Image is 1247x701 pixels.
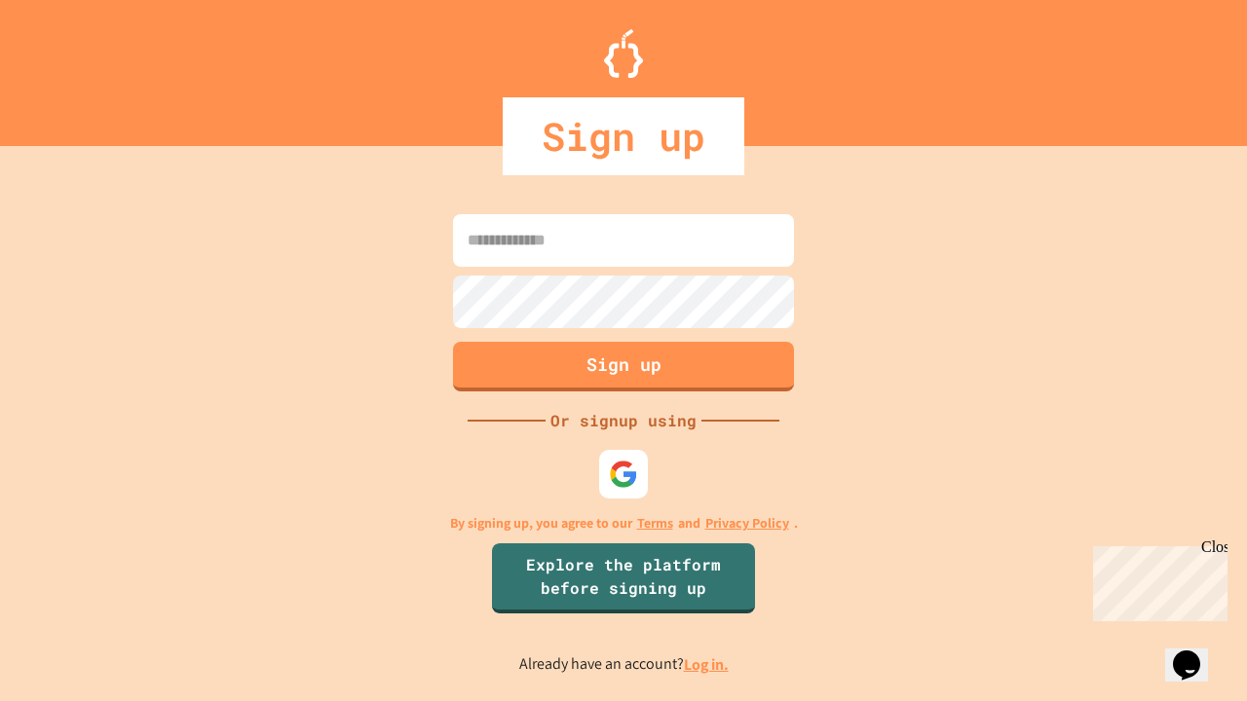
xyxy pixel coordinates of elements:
[503,97,744,175] div: Sign up
[8,8,134,124] div: Chat with us now!Close
[519,652,729,677] p: Already have an account?
[609,460,638,489] img: google-icon.svg
[705,513,789,534] a: Privacy Policy
[450,513,798,534] p: By signing up, you agree to our and .
[546,409,701,432] div: Or signup using
[1085,538,1228,621] iframe: chat widget
[1165,623,1228,682] iframe: chat widget
[492,543,755,613] a: Explore the platform before signing up
[453,342,794,391] button: Sign up
[684,654,729,675] a: Log in.
[604,29,643,78] img: Logo.svg
[637,513,673,534] a: Terms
